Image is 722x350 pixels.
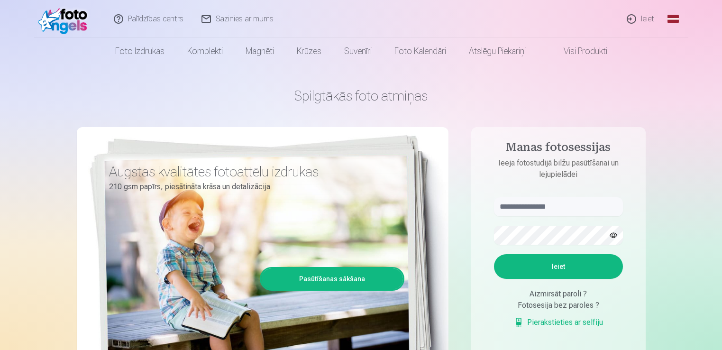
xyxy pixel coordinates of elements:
a: Komplekti [176,38,234,64]
h3: Augstas kvalitātes fotoattēlu izdrukas [109,163,397,180]
a: Foto kalendāri [383,38,457,64]
a: Pasūtīšanas sākšana [261,268,403,289]
p: 210 gsm papīrs, piesātināta krāsa un detalizācija [109,180,397,193]
h4: Manas fotosessijas [484,140,632,157]
div: Fotosesija bez paroles ? [494,300,623,311]
a: Pierakstieties ar selfiju [514,317,603,328]
a: Magnēti [234,38,285,64]
a: Foto izdrukas [104,38,176,64]
a: Visi produkti [537,38,619,64]
a: Suvenīri [333,38,383,64]
a: Atslēgu piekariņi [457,38,537,64]
p: Ieeja fotostudijā bilžu pasūtīšanai un lejupielādei [484,157,632,180]
button: Ieiet [494,254,623,279]
img: /fa1 [38,4,92,34]
div: Aizmirsāt paroli ? [494,288,623,300]
a: Krūzes [285,38,333,64]
h1: Spilgtākās foto atmiņas [77,87,646,104]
